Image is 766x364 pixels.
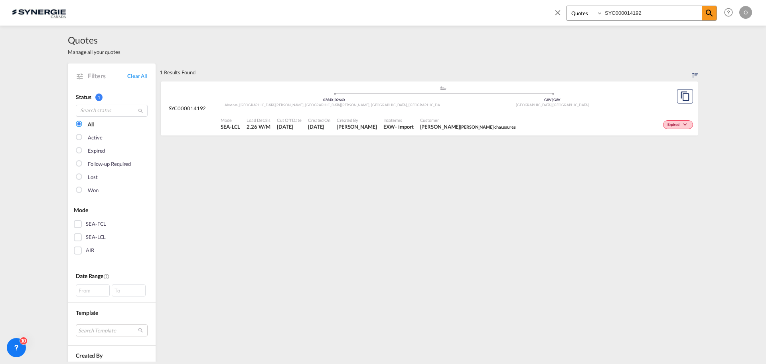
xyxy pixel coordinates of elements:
[553,97,561,102] span: G8V
[160,64,195,81] div: 1 Results Found
[739,6,752,19] div: O
[88,187,99,195] div: Won
[88,121,94,129] div: All
[722,6,735,19] span: Help
[544,97,553,102] span: G8V
[663,120,693,129] div: Change Status Here
[68,34,120,46] span: Quotes
[221,123,240,130] span: SEA-LCL
[169,105,206,112] span: SYC000014192
[112,284,146,296] div: To
[603,6,702,20] input: Enter Quotation Number
[86,247,94,255] div: AIR
[677,89,693,103] button: Copy Quote
[395,123,413,130] div: - import
[335,97,345,102] span: 02640
[516,103,553,107] span: [GEOGRAPHIC_DATA]
[74,220,150,228] md-checkbox: SEA-FCL
[552,103,553,107] span: ,
[420,123,516,130] span: BERNARD CARON Caron chaussures
[88,160,131,168] div: Follow-up Required
[86,220,106,228] div: SEA-FCL
[460,124,516,129] span: [PERSON_NAME] chaussures
[420,117,516,123] span: Customer
[247,123,270,130] span: 2.26 W/M
[247,117,270,123] span: Load Details
[553,103,588,107] span: [GEOGRAPHIC_DATA]
[88,134,102,142] div: Active
[86,233,106,241] div: SEA-LCL
[337,117,377,123] span: Created By
[138,108,144,114] md-icon: icon-magnify
[12,4,66,22] img: 1f56c880d42311ef80fc7dca854c8e59.png
[438,86,448,90] md-icon: assets/icons/custom/ship-fill.svg
[127,72,148,80] a: Clear All
[277,123,302,130] span: 20 Aug 2025
[221,117,240,123] span: Mode
[383,123,395,130] div: EXW
[383,123,414,130] div: EXW import
[76,273,103,279] span: Date Range
[334,97,335,102] span: |
[76,93,91,100] span: Status
[552,97,553,102] span: |
[76,284,148,296] span: From To
[74,247,150,255] md-checkbox: AIR
[76,93,148,101] div: Status 1
[88,72,127,80] span: Filters
[681,123,691,127] md-icon: icon-chevron-down
[308,123,330,130] span: 20 Aug 2025
[103,273,110,280] md-icon: Created On
[74,233,150,241] md-checkbox: SEA-LCL
[95,93,103,101] span: 1
[722,6,739,20] div: Help
[553,6,566,25] span: icon-close
[667,122,681,128] span: Expired
[323,97,335,102] span: 02640
[74,207,88,213] span: Mode
[76,309,98,316] span: Template
[76,105,148,117] input: Search status
[88,173,98,181] div: Lost
[702,6,717,20] span: icon-magnify
[692,64,698,81] div: Sort by: Created On
[161,82,698,136] div: SYC000014192 assets/icons/custom/ship-fill.svgassets/icons/custom/roll-o-plane.svgOrigin SpainDes...
[308,117,330,123] span: Created On
[277,117,302,123] span: Cut Off Date
[76,284,110,296] div: From
[68,48,120,56] span: Manage all your quotes
[337,123,377,130] span: Karen Mercier
[705,8,714,18] md-icon: icon-magnify
[680,91,690,101] md-icon: assets/icons/custom/copyQuote.svg
[553,8,562,17] md-icon: icon-close
[383,117,414,123] span: Incoterms
[76,352,103,359] span: Created By
[88,147,105,155] div: Expired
